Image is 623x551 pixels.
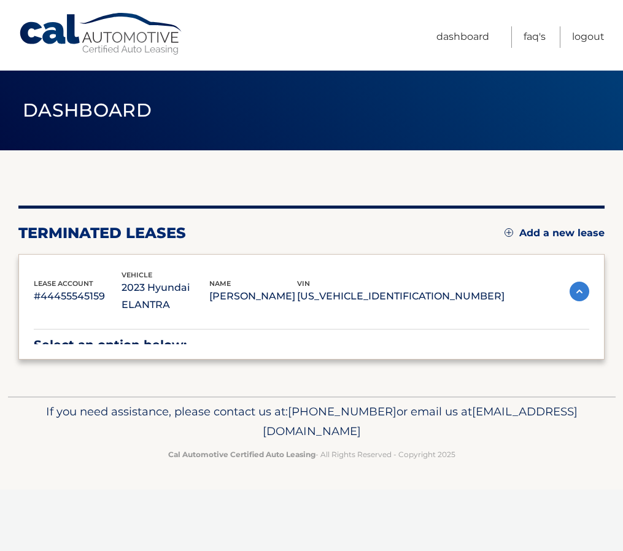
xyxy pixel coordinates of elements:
[18,224,186,242] h2: terminated leases
[26,448,597,461] p: - All Rights Reserved - Copyright 2025
[122,271,152,279] span: vehicle
[570,282,589,301] img: accordion-active.svg
[263,404,578,438] span: [EMAIL_ADDRESS][DOMAIN_NAME]
[505,228,513,237] img: add.svg
[26,402,597,441] p: If you need assistance, please contact us at: or email us at
[23,99,152,121] span: Dashboard
[297,288,505,305] p: [US_VEHICLE_IDENTIFICATION_NUMBER]
[209,279,231,288] span: name
[209,288,297,305] p: [PERSON_NAME]
[18,12,184,56] a: Cal Automotive
[34,279,93,288] span: lease account
[34,334,589,356] p: Select an option below:
[524,26,546,48] a: FAQ's
[297,279,310,288] span: vin
[122,279,209,314] p: 2023 Hyundai ELANTRA
[436,26,489,48] a: Dashboard
[572,26,605,48] a: Logout
[505,227,605,239] a: Add a new lease
[168,450,315,459] strong: Cal Automotive Certified Auto Leasing
[288,404,397,418] span: [PHONE_NUMBER]
[34,288,122,305] p: #44455545159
